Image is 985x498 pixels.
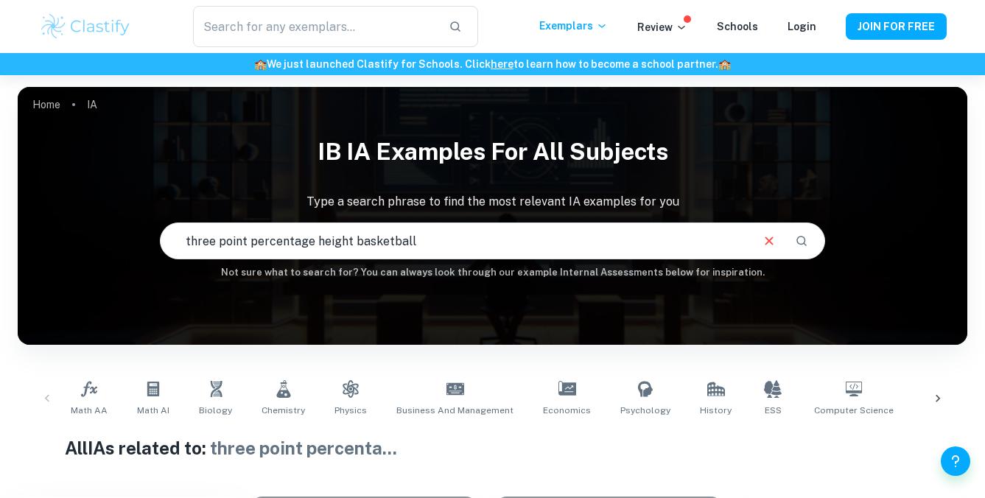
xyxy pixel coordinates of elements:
[137,404,169,417] span: Math AI
[718,58,731,70] span: 🏫
[788,21,816,32] a: Login
[210,438,397,458] span: three point percenta ...
[543,404,591,417] span: Economics
[161,220,749,262] input: E.g. player arrangements, enthalpy of combustion, analysis of a big city...
[765,404,782,417] span: ESS
[254,58,267,70] span: 🏫
[193,6,436,47] input: Search for any exemplars...
[18,128,967,175] h1: IB IA examples for all subjects
[755,227,783,255] button: Clear
[717,21,758,32] a: Schools
[87,97,97,113] p: IA
[71,404,108,417] span: Math AA
[491,58,513,70] a: here
[39,12,133,41] img: Clastify logo
[65,435,919,461] h1: All IAs related to:
[620,404,670,417] span: Psychology
[539,18,608,34] p: Exemplars
[814,404,894,417] span: Computer Science
[32,94,60,115] a: Home
[637,19,687,35] p: Review
[3,56,982,72] h6: We just launched Clastify for Schools. Click to learn how to become a school partner.
[334,404,367,417] span: Physics
[700,404,732,417] span: History
[199,404,232,417] span: Biology
[262,404,305,417] span: Chemistry
[941,446,970,476] button: Help and Feedback
[396,404,513,417] span: Business and Management
[18,265,967,280] h6: Not sure what to search for? You can always look through our example Internal Assessments below f...
[18,193,967,211] p: Type a search phrase to find the most relevant IA examples for you
[846,13,947,40] button: JOIN FOR FREE
[789,228,814,253] button: Search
